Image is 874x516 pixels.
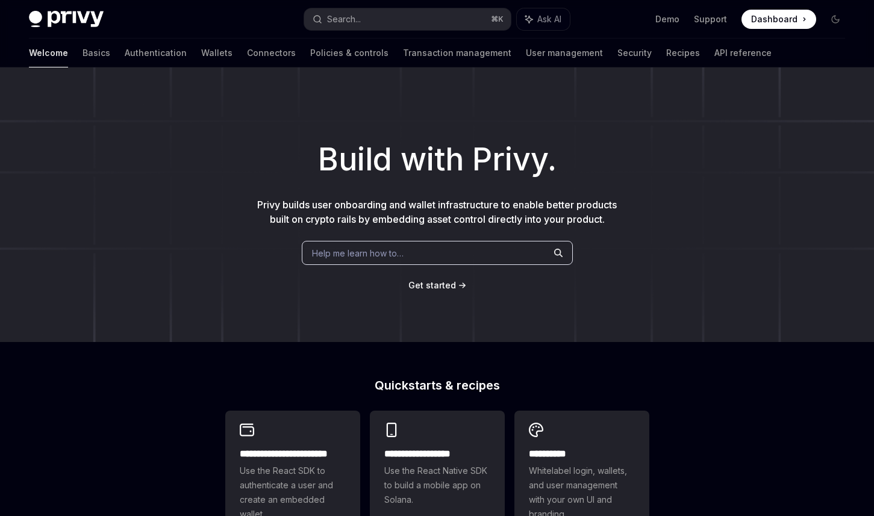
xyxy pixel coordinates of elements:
[201,39,233,67] a: Wallets
[826,10,845,29] button: Toggle dark mode
[714,39,772,67] a: API reference
[617,39,652,67] a: Security
[257,199,617,225] span: Privy builds user onboarding and wallet infrastructure to enable better products built on crypto ...
[304,8,511,30] button: Search...⌘K
[491,14,504,24] span: ⌘ K
[327,12,361,26] div: Search...
[83,39,110,67] a: Basics
[655,13,679,25] a: Demo
[517,8,570,30] button: Ask AI
[29,39,68,67] a: Welcome
[19,136,855,183] h1: Build with Privy.
[384,464,490,507] span: Use the React Native SDK to build a mobile app on Solana.
[537,13,561,25] span: Ask AI
[312,247,404,260] span: Help me learn how to…
[408,279,456,291] a: Get started
[247,39,296,67] a: Connectors
[310,39,389,67] a: Policies & controls
[125,39,187,67] a: Authentication
[225,379,649,391] h2: Quickstarts & recipes
[694,13,727,25] a: Support
[403,39,511,67] a: Transaction management
[526,39,603,67] a: User management
[666,39,700,67] a: Recipes
[751,13,798,25] span: Dashboard
[408,280,456,290] span: Get started
[741,10,816,29] a: Dashboard
[29,11,104,28] img: dark logo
